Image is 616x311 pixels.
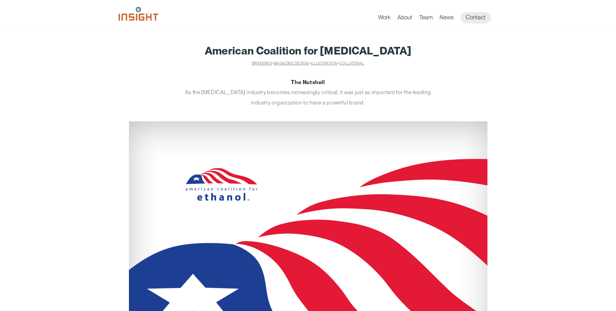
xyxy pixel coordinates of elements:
[378,12,498,23] nav: primary navigation menu
[179,77,437,108] p: As the [MEDICAL_DATA] industry becomes increasingly critical, it was just as important for the le...
[252,61,272,66] a: Branding
[461,12,491,23] a: Contact
[274,61,309,66] a: magazine design
[119,7,158,21] img: Insight Marketing Design
[378,14,391,23] a: Work
[440,14,454,23] a: News
[311,61,338,66] a: Illustration
[397,14,412,23] a: About
[129,45,487,57] h1: American Coalition for [MEDICAL_DATA]
[291,79,325,86] strong: The Nutshell
[419,14,433,23] a: Team
[129,60,487,67] h2: • • •
[339,61,364,66] a: Collateral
